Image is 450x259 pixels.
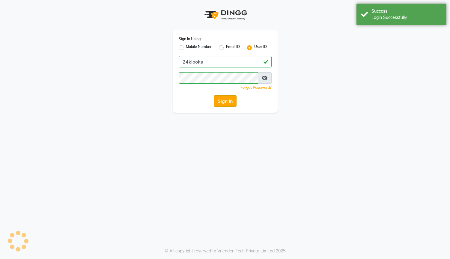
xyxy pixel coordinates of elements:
input: Username [179,72,258,84]
label: User ID [254,44,267,51]
input: Username [179,56,272,67]
button: Sign In [214,95,237,107]
img: logo1.svg [201,6,249,24]
div: Login Successfully. [371,14,442,21]
label: Email ID [226,44,240,51]
label: Mobile Number [186,44,212,51]
label: Sign In Using: [179,36,201,42]
a: Forgot Password? [240,85,272,90]
div: Success [371,8,442,14]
